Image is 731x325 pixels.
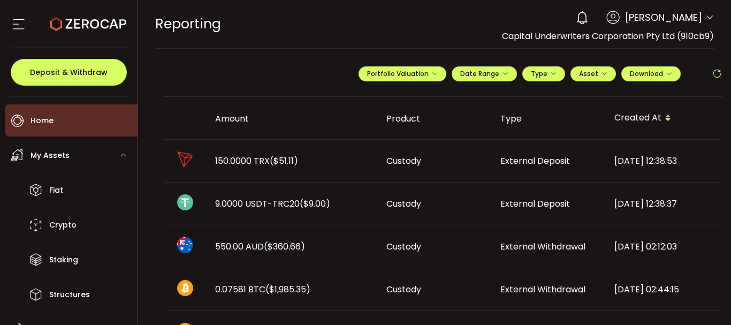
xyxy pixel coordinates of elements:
span: Portfolio Valuation [367,69,438,78]
div: [DATE] 02:44:15 [606,283,720,296]
div: Amount [207,112,378,125]
span: ($51.11) [270,155,298,167]
button: Type [522,66,565,81]
span: 9.0000 USDT-TRC20 [215,198,330,210]
span: Date Range [460,69,508,78]
span: 0.07581 BTC [215,283,310,296]
span: Download [630,69,672,78]
span: 150.0000 TRX [215,155,298,167]
div: Product [378,112,492,125]
button: Date Range [452,66,517,81]
span: Structures [49,287,90,303]
div: Type [492,112,606,125]
span: ($360.66) [264,240,305,253]
span: ($9.00) [300,198,330,210]
span: External Deposit [500,155,570,167]
img: aud_portfolio.svg [177,237,193,253]
span: Custody [386,198,421,210]
span: Staking [49,252,78,268]
span: My Assets [31,148,70,163]
span: Crypto [49,217,77,233]
span: Custody [386,283,421,296]
span: External Withdrawal [500,283,585,296]
span: Asset [579,69,598,78]
img: trx_portfolio.png [177,152,193,168]
span: Deposit & Withdraw [30,69,108,76]
button: Deposit & Withdraw [11,59,127,86]
span: Reporting [155,14,221,33]
span: Custody [386,240,421,253]
span: External Withdrawal [500,240,585,253]
span: Capital Underwriters Corporation Pty Ltd (910cb9) [502,30,714,42]
iframe: Chat Widget [677,274,731,325]
span: Type [531,69,557,78]
span: External Deposit [500,198,570,210]
div: [DATE] 12:38:53 [606,155,720,167]
span: Home [31,113,54,129]
button: Portfolio Valuation [359,66,446,81]
button: Asset [570,66,616,81]
img: usdt_portfolio.svg [177,194,193,210]
div: [DATE] 02:12:03 [606,240,720,253]
img: btc_portfolio.svg [177,280,193,296]
span: ($1,985.35) [265,283,310,296]
span: 550.00 AUD [215,240,305,253]
span: Custody [386,155,421,167]
span: Fiat [49,183,63,198]
button: Download [621,66,681,81]
div: Created At [606,109,720,127]
span: [PERSON_NAME] [625,10,702,25]
div: [DATE] 12:38:37 [606,198,720,210]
